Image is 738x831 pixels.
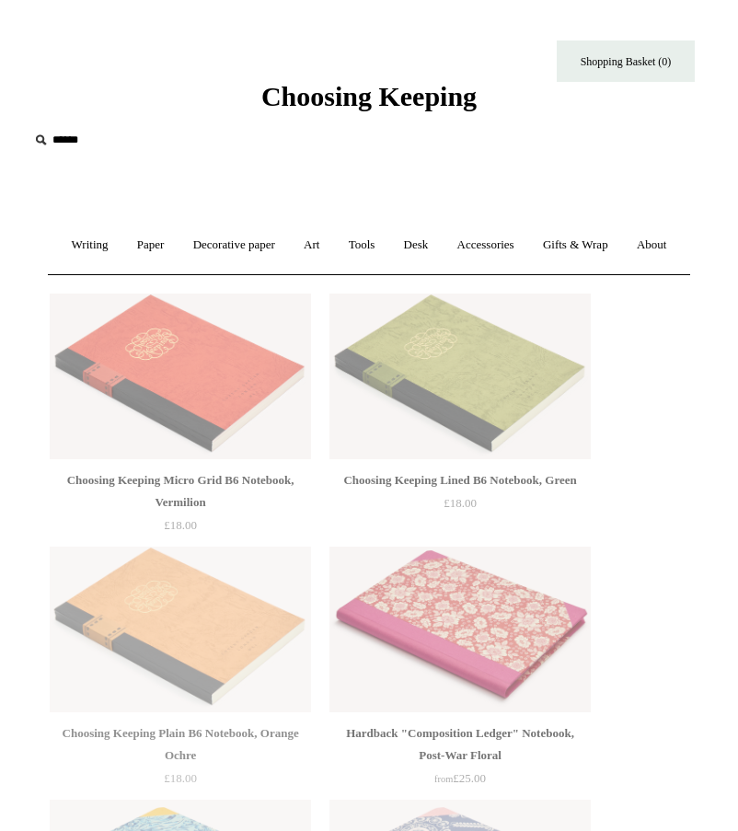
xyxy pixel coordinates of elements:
[434,774,453,784] span: from
[124,221,178,270] a: Paper
[54,722,306,767] div: Choosing Keeping Plain B6 Notebook, Orange Ochre
[50,294,311,459] img: Choosing Keeping Micro Grid B6 Notebook, Vermilion
[329,547,591,712] a: Hardback "Composition Ledger" Notebook, Post-War Floral Hardback "Composition Ledger" Notebook, P...
[261,81,477,111] span: Choosing Keeping
[50,294,311,459] a: Choosing Keeping Micro Grid B6 Notebook, Vermilion Choosing Keeping Micro Grid B6 Notebook, Vermi...
[54,469,306,514] div: Choosing Keeping Micro Grid B6 Notebook, Vermilion
[557,40,695,82] a: Shopping Basket (0)
[329,547,591,712] img: Hardback "Composition Ledger" Notebook, Post-War Floral
[50,547,311,712] img: Choosing Keeping Plain B6 Notebook, Orange Ochre
[444,221,527,270] a: Accessories
[334,469,586,491] div: Choosing Keeping Lined B6 Notebook, Green
[291,221,332,270] a: Art
[530,221,621,270] a: Gifts & Wrap
[164,518,197,532] span: £18.00
[50,469,311,545] a: Choosing Keeping Micro Grid B6 Notebook, Vermilion £18.00
[336,221,388,270] a: Tools
[391,221,442,270] a: Desk
[329,469,591,545] a: Choosing Keeping Lined B6 Notebook, Green £18.00
[624,221,680,270] a: About
[164,771,197,785] span: £18.00
[434,771,486,785] span: £25.00
[59,221,121,270] a: Writing
[261,96,477,109] a: Choosing Keeping
[50,722,311,798] a: Choosing Keeping Plain B6 Notebook, Orange Ochre £18.00
[329,294,591,459] img: Choosing Keeping Lined B6 Notebook, Green
[50,547,311,712] a: Choosing Keeping Plain B6 Notebook, Orange Ochre Choosing Keeping Plain B6 Notebook, Orange Ochre
[444,496,477,510] span: £18.00
[329,294,591,459] a: Choosing Keeping Lined B6 Notebook, Green Choosing Keeping Lined B6 Notebook, Green
[334,722,586,767] div: Hardback "Composition Ledger" Notebook, Post-War Floral
[329,722,591,798] a: Hardback "Composition Ledger" Notebook, Post-War Floral from£25.00
[180,221,288,270] a: Decorative paper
